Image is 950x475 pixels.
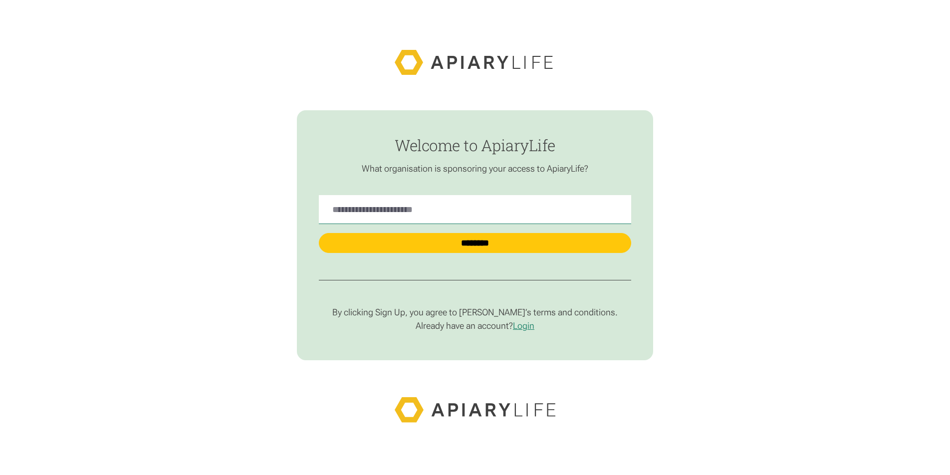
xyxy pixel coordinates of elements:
h1: Welcome to ApiaryLife [319,137,631,154]
p: What organisation is sponsoring your access to ApiaryLife? [319,163,631,174]
p: Already have an account? [319,320,631,331]
a: Login [513,320,534,331]
form: find-employer [297,110,653,361]
p: By clicking Sign Up, you agree to [PERSON_NAME]’s terms and conditions. [319,307,631,318]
